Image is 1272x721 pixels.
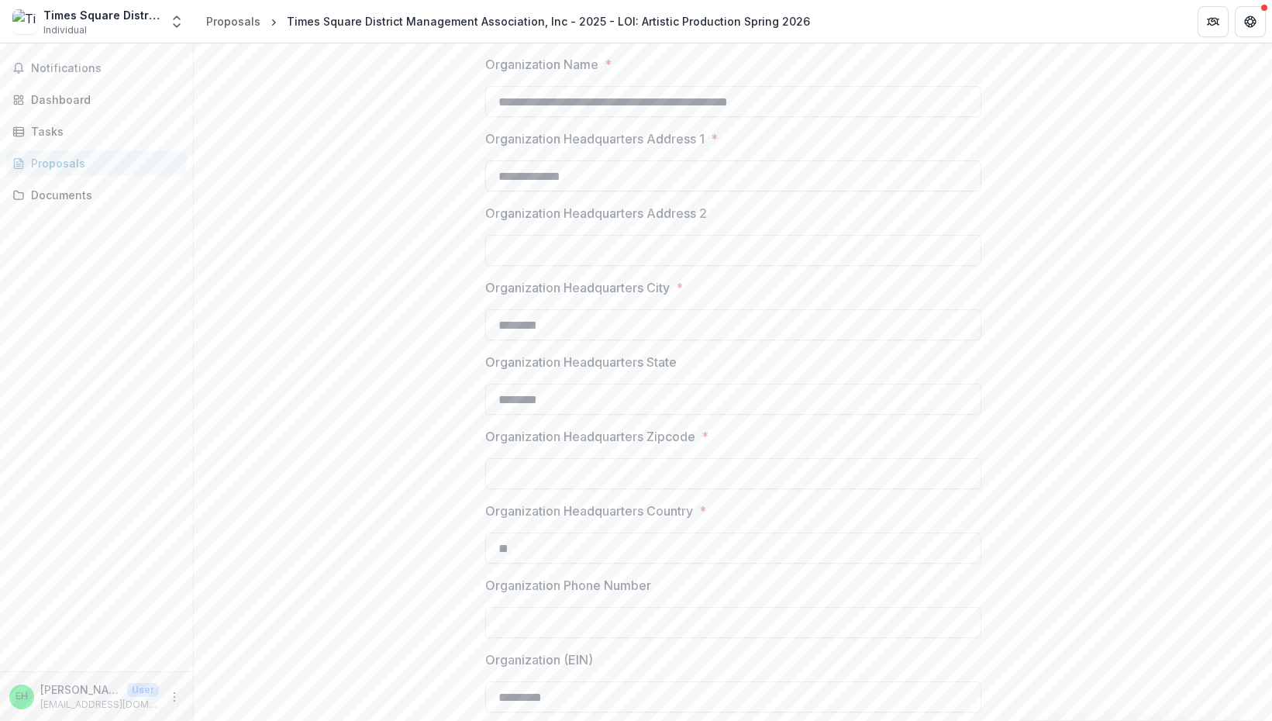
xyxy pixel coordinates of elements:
[485,129,705,148] p: Organization Headquarters Address 1
[1235,6,1266,37] button: Get Help
[485,576,651,595] p: Organization Phone Number
[6,56,187,81] button: Notifications
[43,23,87,37] span: Individual
[31,62,181,75] span: Notifications
[40,698,159,712] p: [EMAIL_ADDRESS][DOMAIN_NAME]
[206,13,260,29] div: Proposals
[485,55,598,74] p: Organization Name
[165,688,184,706] button: More
[485,353,677,371] p: Organization Headquarters State
[31,155,174,171] div: Proposals
[31,187,174,203] div: Documents
[6,182,187,208] a: Documents
[31,123,174,140] div: Tasks
[16,692,28,702] div: Erin Mizer Helton
[485,278,670,297] p: Organization Headquarters City
[43,7,160,23] div: Times Square District Management Association, Inc
[1198,6,1229,37] button: Partners
[40,681,121,698] p: [PERSON_NAME]
[31,91,174,108] div: Dashboard
[6,150,187,176] a: Proposals
[485,502,693,520] p: Organization Headquarters Country
[485,204,707,223] p: Organization Headquarters Address 2
[200,10,816,33] nav: breadcrumb
[6,87,187,112] a: Dashboard
[200,10,267,33] a: Proposals
[12,9,37,34] img: Times Square District Management Association, Inc
[127,683,159,697] p: User
[6,119,187,144] a: Tasks
[485,650,593,669] p: Organization (EIN)
[287,13,810,29] div: Times Square District Management Association, Inc - 2025 - LOI: Artistic Production Spring 2026
[485,427,695,446] p: Organization Headquarters Zipcode
[166,6,188,37] button: Open entity switcher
